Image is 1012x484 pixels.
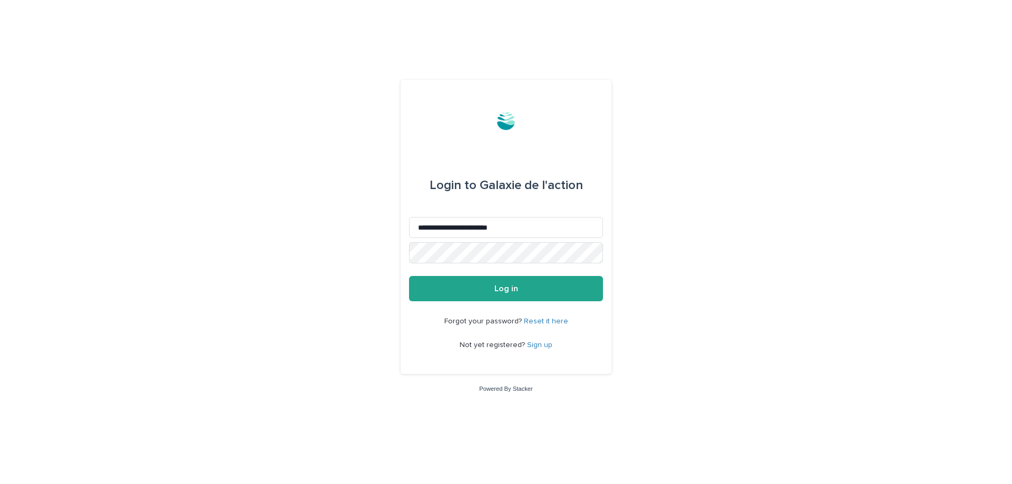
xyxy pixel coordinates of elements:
[524,318,568,325] a: Reset it here
[494,284,518,293] span: Log in
[444,318,524,325] span: Forgot your password?
[490,105,522,137] img: C4g6FvllSJWhIUqhywbw
[460,341,527,349] span: Not yet registered?
[430,179,476,192] span: Login to
[430,171,583,200] div: Galaxie de l'action
[479,386,532,392] a: Powered By Stacker
[409,276,603,301] button: Log in
[527,341,552,349] a: Sign up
